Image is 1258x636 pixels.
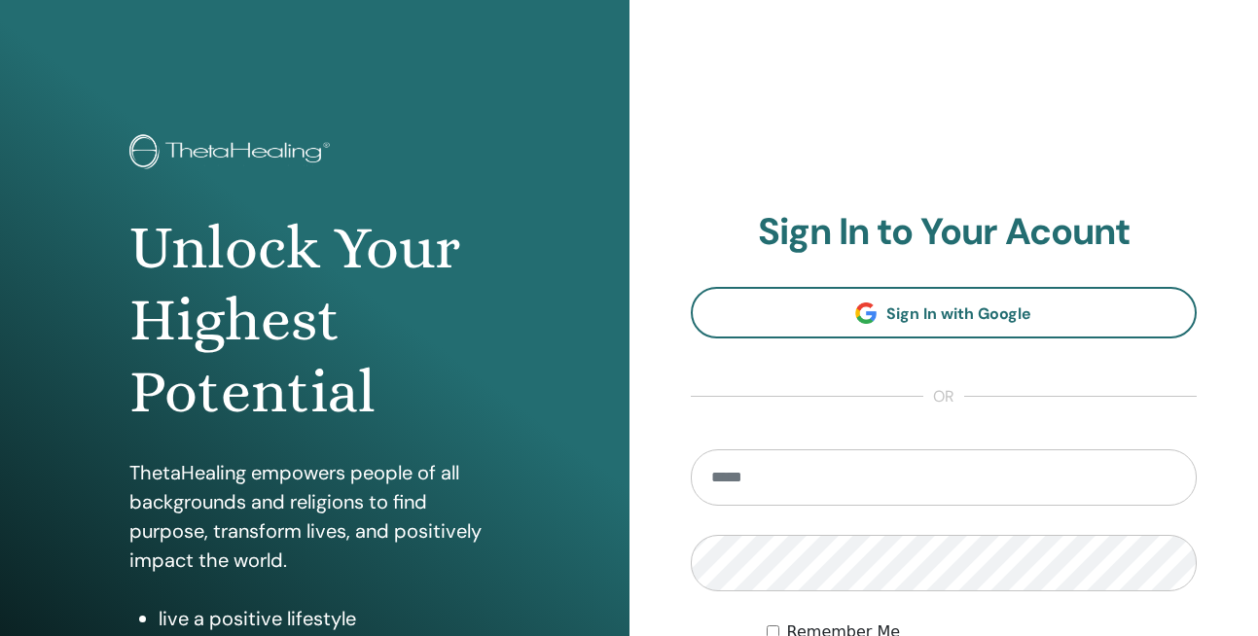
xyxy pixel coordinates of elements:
[886,303,1031,324] span: Sign In with Google
[923,385,964,408] span: or
[129,458,500,575] p: ThetaHealing empowers people of all backgrounds and religions to find purpose, transform lives, a...
[691,210,1198,255] h2: Sign In to Your Acount
[129,212,500,429] h1: Unlock Your Highest Potential
[159,604,500,633] li: live a positive lifestyle
[691,287,1198,338] a: Sign In with Google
